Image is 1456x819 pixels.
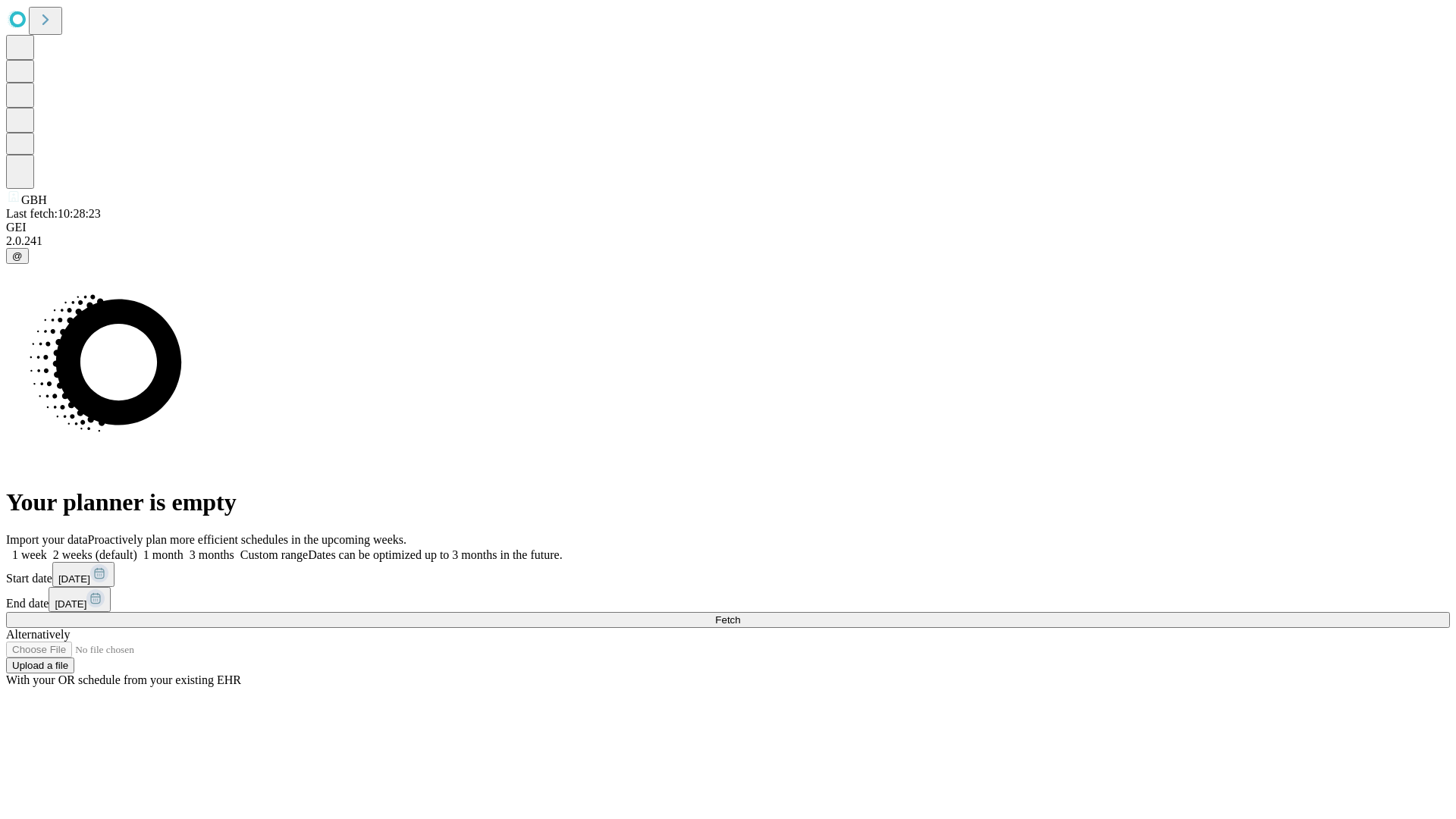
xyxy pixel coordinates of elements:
[53,548,137,561] span: 2 weeks (default)
[6,234,1450,248] div: 2.0.241
[49,587,111,612] button: [DATE]
[6,488,1450,516] h1: Your planner is empty
[6,673,241,686] span: With your OR schedule from your existing EHR
[52,562,115,587] button: [DATE]
[190,548,234,561] span: 3 months
[6,562,1450,587] div: Start date
[12,548,47,561] span: 1 week
[6,587,1450,612] div: End date
[6,612,1450,628] button: Fetch
[6,533,88,546] span: Import your data
[6,248,29,264] button: @
[240,548,308,561] span: Custom range
[55,598,86,610] span: [DATE]
[21,193,47,206] span: GBH
[6,207,101,220] span: Last fetch: 10:28:23
[6,657,74,673] button: Upload a file
[58,573,90,585] span: [DATE]
[12,250,23,262] span: @
[6,221,1450,234] div: GEI
[6,628,70,641] span: Alternatively
[308,548,562,561] span: Dates can be optimized up to 3 months in the future.
[88,533,406,546] span: Proactively plan more efficient schedules in the upcoming weeks.
[715,614,740,626] span: Fetch
[143,548,184,561] span: 1 month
